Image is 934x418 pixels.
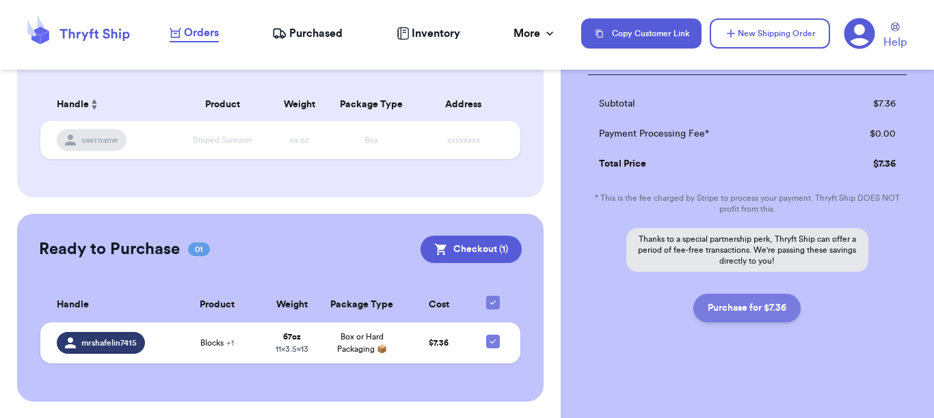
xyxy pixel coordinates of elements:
th: Cost [404,288,474,322]
td: Total Price [588,149,822,179]
th: Weight [264,288,320,322]
span: xxxxxxxx [447,136,480,144]
p: * This is the fee charged by Stripe to process your payment. Thryft Ship DOES NOT profit from this. [588,193,907,214]
th: Package Type [320,288,404,322]
a: Inventory [397,25,460,42]
span: Striped Sweater [193,136,252,144]
button: Purchase for $7.36 [693,294,801,322]
h2: Ready to Purchase [39,238,180,260]
button: Sort ascending [89,96,100,113]
p: Thanks to a special partnership perk, Thryft Ship can offer a period of fee-free transactions. We... [626,228,868,272]
span: Orders [184,25,219,41]
a: Help [883,23,907,51]
span: mrshafelin7415 [81,337,137,348]
a: Purchased [272,25,343,42]
td: $ 7.36 [822,149,907,179]
th: Address [414,88,520,121]
div: More [513,25,557,42]
span: Help [883,34,907,51]
span: + 1 [226,339,234,347]
span: xx oz [290,136,309,144]
strong: 67 oz [283,333,301,341]
th: Package Type [328,88,414,121]
span: username [81,135,118,145]
button: Copy Customer Link [581,18,702,48]
th: Product [171,288,264,322]
span: 01 [188,242,210,256]
a: Orders [170,25,219,42]
span: Blocks [200,337,234,348]
span: Handle [57,98,89,112]
th: Product [174,88,270,121]
th: Weight [271,88,328,121]
td: Payment Processing Fee* [588,119,822,149]
span: Purchased [289,25,343,42]
span: Inventory [412,25,460,42]
span: Box or Hard Packaging 📦 [337,333,387,353]
td: Subtotal [588,89,822,119]
span: 11 x 3.5 x 13 [276,345,308,353]
span: Handle [57,298,89,312]
button: Checkout (1) [421,236,522,263]
td: $ 0.00 [822,119,907,149]
span: $ 7.36 [429,339,449,347]
span: Box [364,136,378,144]
button: New Shipping Order [710,18,830,48]
td: $ 7.36 [822,89,907,119]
